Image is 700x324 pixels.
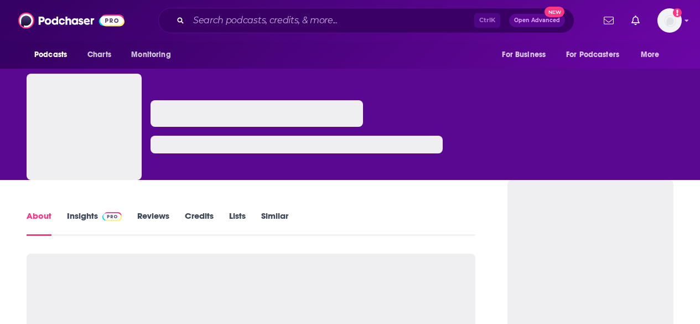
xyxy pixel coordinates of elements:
a: About [27,210,51,236]
img: Podchaser - Follow, Share and Rate Podcasts [18,10,125,31]
button: open menu [123,44,185,65]
button: open menu [633,44,673,65]
a: Similar [261,210,288,236]
span: Ctrl K [474,13,500,28]
span: New [545,7,564,17]
a: Reviews [137,210,169,236]
button: open menu [27,44,81,65]
button: Open AdvancedNew [509,14,565,27]
span: Charts [87,47,111,63]
a: InsightsPodchaser Pro [67,210,122,236]
span: Podcasts [34,47,67,63]
span: For Business [502,47,546,63]
span: For Podcasters [566,47,619,63]
svg: Add a profile image [673,8,682,17]
a: Charts [80,44,118,65]
img: Podchaser Pro [102,212,122,221]
input: Search podcasts, credits, & more... [189,12,474,29]
a: Credits [185,210,214,236]
img: User Profile [657,8,682,33]
a: Show notifications dropdown [599,11,618,30]
a: Show notifications dropdown [627,11,644,30]
span: Open Advanced [514,18,560,23]
span: Monitoring [131,47,170,63]
button: open menu [559,44,635,65]
span: Logged in as HannahDulzo1 [657,8,682,33]
button: open menu [494,44,559,65]
button: Show profile menu [657,8,682,33]
span: More [641,47,660,63]
div: Search podcasts, credits, & more... [158,8,574,33]
a: Lists [229,210,246,236]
